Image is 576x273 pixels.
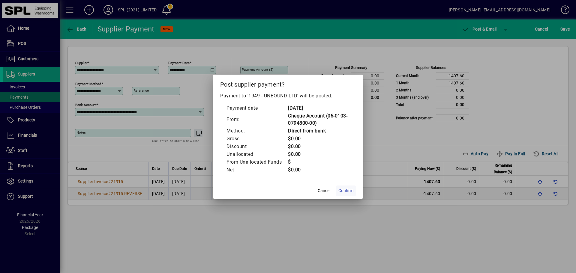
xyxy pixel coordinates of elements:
td: Gross [226,135,288,143]
span: Cancel [318,188,330,194]
h2: Post supplier payment? [213,75,363,92]
span: Confirm [338,188,353,194]
td: From: [226,112,288,127]
td: $0.00 [288,150,350,158]
td: Net [226,166,288,174]
td: From Unallocated Funds [226,158,288,166]
td: Payment date [226,104,288,112]
button: Cancel [314,185,334,196]
td: Method: [226,127,288,135]
td: $0.00 [288,135,350,143]
td: Direct from bank [288,127,350,135]
button: Confirm [336,185,356,196]
td: [DATE] [288,104,350,112]
td: $ [288,158,350,166]
td: $0.00 [288,166,350,174]
p: Payment to '1949 - UNBOUND LTD' will be posted. [220,92,356,99]
td: $0.00 [288,143,350,150]
td: Discount [226,143,288,150]
td: Unallocated [226,150,288,158]
td: Cheque Account (06-0103-0794800-00) [288,112,350,127]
